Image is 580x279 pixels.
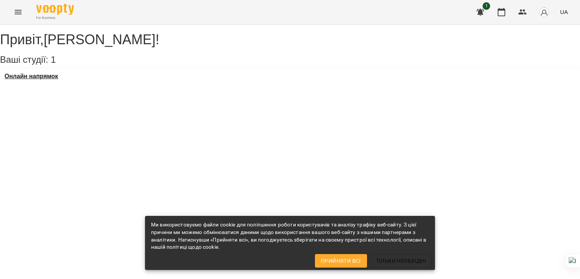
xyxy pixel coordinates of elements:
[9,3,27,21] button: Menu
[560,8,568,16] span: UA
[557,5,571,19] button: UA
[483,2,490,10] span: 1
[5,73,58,80] a: Онлайн напрямок
[36,15,74,20] span: For Business
[539,7,549,17] img: avatar_s.png
[36,4,74,15] img: Voopty Logo
[51,54,56,65] span: 1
